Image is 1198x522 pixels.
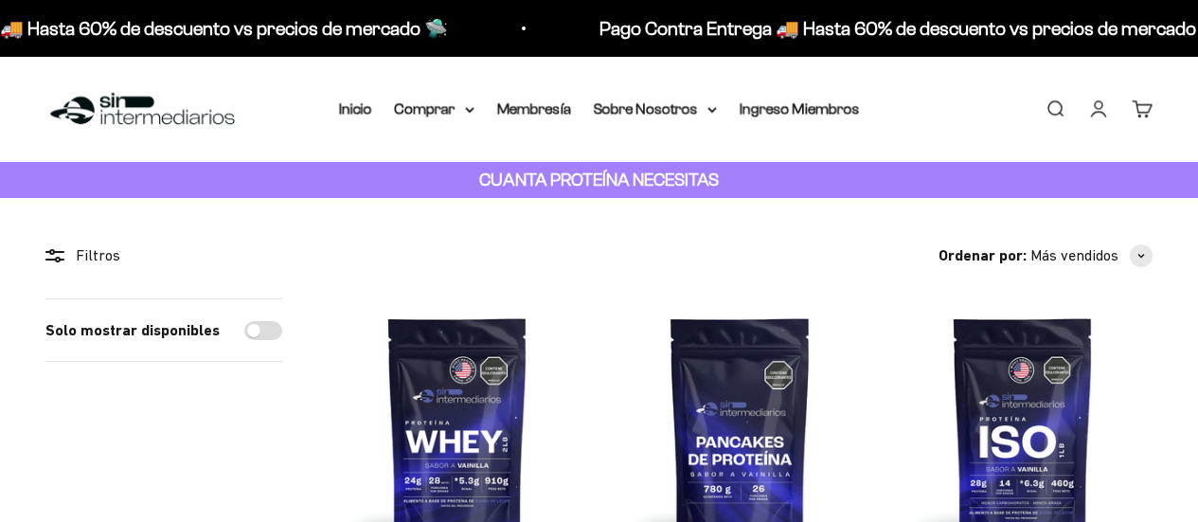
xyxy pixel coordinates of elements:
[1030,243,1153,268] button: Más vendidos
[339,100,372,117] a: Inicio
[479,170,719,189] strong: CUANTA PROTEÍNA NECESITAS
[395,97,474,121] summary: Comprar
[939,243,1027,268] span: Ordenar por:
[497,100,571,117] a: Membresía
[740,100,860,117] a: Ingreso Miembros
[1030,243,1118,268] span: Más vendidos
[45,318,220,343] label: Solo mostrar disponibles
[594,97,717,121] summary: Sobre Nosotros
[45,243,282,268] div: Filtros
